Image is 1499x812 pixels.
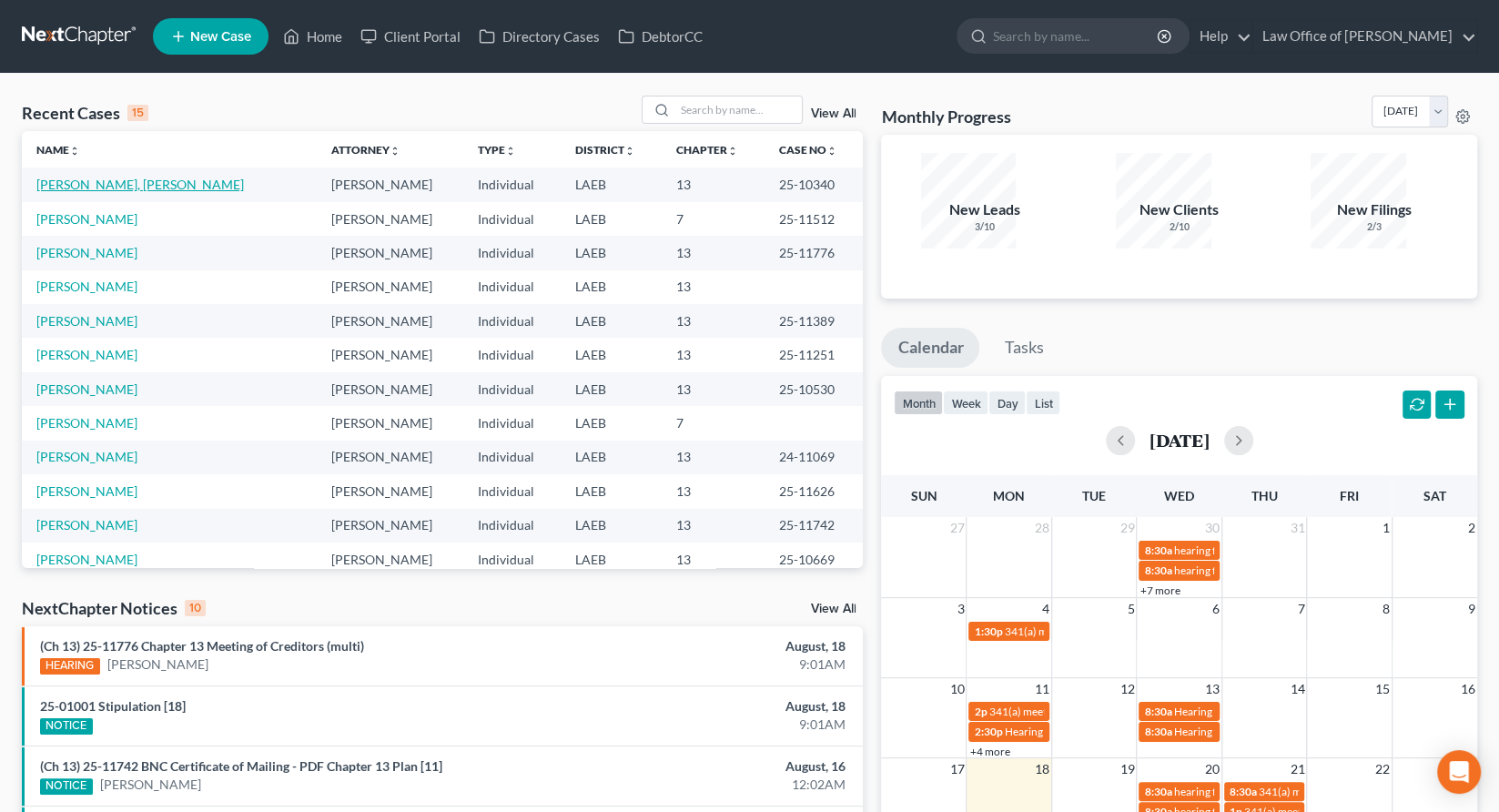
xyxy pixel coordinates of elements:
span: Hearing for [PERSON_NAME] [1173,725,1315,738]
div: 3/10 [921,220,1048,234]
span: 8:30a [1144,563,1171,577]
h2: [DATE] [1150,431,1210,450]
a: View All [810,107,856,120]
span: 8:30a [1144,785,1171,798]
td: LAEB [561,270,662,304]
div: August, 18 [589,697,845,716]
div: 9:01AM [589,716,845,734]
span: 341(a) meeting for [PERSON_NAME] [988,705,1164,718]
td: Individual [463,543,560,576]
span: Hearing for [PERSON_NAME] [1004,725,1146,738]
td: LAEB [561,406,662,440]
button: day [988,391,1026,415]
span: 7 [1295,598,1306,620]
div: New Clients [1116,199,1243,220]
div: Recent Cases [22,102,148,124]
span: 8 [1381,598,1392,620]
a: DebtorCC [609,20,712,53]
a: Home [274,20,351,53]
span: 11 [1033,678,1051,700]
td: [PERSON_NAME] [317,372,464,406]
span: 2 [1466,517,1477,539]
a: (Ch 13) 25-11776 Chapter 13 Meeting of Creditors (multi) [40,638,364,654]
td: LAEB [561,372,662,406]
td: 13 [662,304,765,338]
td: [PERSON_NAME] [317,474,464,508]
div: 12:02AM [589,776,845,794]
td: Individual [463,474,560,508]
a: Client Portal [351,20,470,53]
td: 25-11776 [765,236,864,269]
td: 25-10530 [765,372,864,406]
a: View All [810,603,856,615]
td: Individual [463,372,560,406]
a: +7 more [1139,584,1180,597]
h3: Monthly Progress [881,106,1010,127]
td: 7 [662,406,765,440]
span: 17 [947,758,966,780]
span: 8:30a [1230,785,1257,798]
span: 9 [1466,598,1477,620]
span: 27 [947,517,966,539]
span: 13 [1203,678,1221,700]
a: [PERSON_NAME] [36,245,137,260]
td: [PERSON_NAME] [317,304,464,338]
span: 8:30a [1144,725,1171,738]
a: Districtunfold_more [575,143,635,157]
span: 18 [1033,758,1051,780]
div: NOTICE [40,718,93,735]
div: August, 16 [589,757,845,776]
i: unfold_more [69,146,80,157]
a: Law Office of [PERSON_NAME] [1253,20,1476,53]
td: Individual [463,236,560,269]
a: Help [1190,20,1251,53]
a: [PERSON_NAME] [36,279,137,294]
span: 16 [1459,678,1477,700]
td: 25-11512 [765,202,864,236]
span: Hearing for [PERSON_NAME] [1173,705,1315,718]
td: LAEB [561,441,662,474]
span: 31 [1288,517,1306,539]
td: LAEB [561,509,662,543]
td: LAEB [561,236,662,269]
span: 8:30a [1144,705,1171,718]
td: 13 [662,543,765,576]
span: Fri [1340,488,1359,503]
a: Case Nounfold_more [779,143,837,157]
i: unfold_more [624,146,635,157]
td: [PERSON_NAME] [317,202,464,236]
td: [PERSON_NAME] [317,270,464,304]
a: [PERSON_NAME] [36,313,137,329]
td: LAEB [561,167,662,201]
td: 13 [662,270,765,304]
td: Individual [463,338,560,371]
td: [PERSON_NAME] [317,543,464,576]
td: LAEB [561,543,662,576]
div: 15 [127,105,148,121]
td: Individual [463,406,560,440]
span: Sat [1423,488,1446,503]
a: Nameunfold_more [36,143,80,157]
td: [PERSON_NAME] [317,338,464,371]
a: Typeunfold_more [478,143,516,157]
span: 20 [1203,758,1221,780]
span: 1 [1381,517,1392,539]
input: Search by name... [674,96,802,123]
a: [PERSON_NAME] [36,415,137,431]
td: Individual [463,304,560,338]
span: 2p [974,705,987,718]
td: 13 [662,236,765,269]
button: list [1026,391,1060,415]
div: NextChapter Notices [22,597,206,619]
td: [PERSON_NAME] [317,167,464,201]
i: unfold_more [390,146,400,157]
span: New Case [190,30,251,44]
a: [PERSON_NAME] [36,517,137,533]
div: NOTICE [40,778,93,795]
span: hearing for [PERSON_NAME] [1173,563,1313,577]
div: August, 18 [589,637,845,655]
span: Tue [1082,488,1106,503]
div: 2/10 [1116,220,1243,234]
td: 13 [662,167,765,201]
td: Individual [463,270,560,304]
